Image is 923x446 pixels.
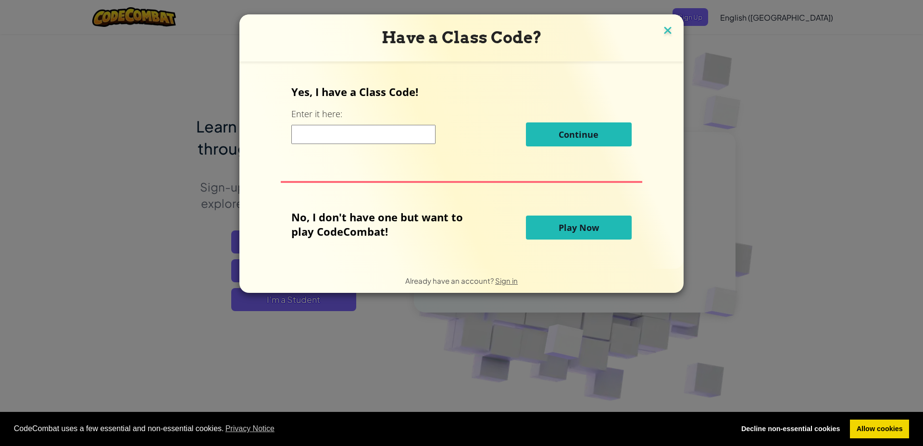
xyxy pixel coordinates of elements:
button: Play Now [526,216,632,240]
span: CodeCombat uses a few essential and non-essential cookies. [14,422,727,436]
button: Continue [526,122,632,146]
a: deny cookies [735,420,847,439]
a: allow cookies [850,420,909,439]
span: Play Now [559,222,599,233]
span: Already have an account? [405,276,495,285]
img: close icon [661,24,674,38]
a: learn more about cookies [224,422,276,436]
p: Yes, I have a Class Code! [291,84,631,99]
a: Sign in [495,276,518,285]
span: Continue [559,129,599,140]
span: Have a Class Code? [382,28,542,47]
label: Enter it here: [291,108,342,120]
p: No, I don't have one but want to play CodeCombat! [291,210,477,239]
